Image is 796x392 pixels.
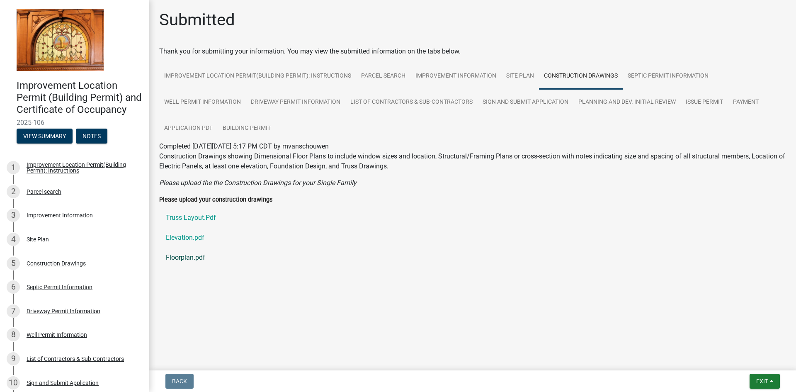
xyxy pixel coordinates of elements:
a: Sign and Submit Application [478,89,573,116]
div: Driveway Permit Information [27,308,100,314]
span: Exit [756,378,768,385]
div: 9 [7,352,20,365]
div: Thank you for submitting your information. You may view the submitted information on the tabs below. [159,46,786,56]
a: Elevation.pdf [159,228,786,248]
a: List of Contractors & Sub-Contractors [345,89,478,116]
a: Driveway Permit Information [246,89,345,116]
a: Site Plan [501,63,539,90]
div: Construction Drawings [27,261,86,266]
div: 4 [7,233,20,246]
a: Septic Permit Information [623,63,713,90]
a: Payment [728,89,764,116]
div: Improvement Location Permit(Building Permit): Instructions [27,162,136,173]
a: Application PDF [159,115,218,142]
div: 1 [7,161,20,174]
a: Improvement Location Permit(Building Permit): Instructions [159,63,356,90]
div: Improvement Information [27,212,93,218]
button: Notes [76,129,107,144]
wm-modal-confirm: Summary [17,134,73,140]
a: Well Permit Information [159,89,246,116]
div: Site Plan [27,236,49,242]
wm-modal-confirm: Notes [76,134,107,140]
div: 5 [7,257,20,270]
a: Improvement Information [410,63,501,90]
i: Please upload the the Construction Drawings for your Single Family [159,179,357,187]
div: 10 [7,376,20,390]
a: Construction Drawings [539,63,623,90]
span: Completed [DATE][DATE] 5:17 PM CDT by mvanschouwen [159,142,329,150]
button: Back [165,374,194,389]
div: Well Permit Information [27,332,87,338]
label: Please upload your construction drawings [159,197,272,203]
div: Parcel search [27,189,61,195]
div: Septic Permit Information [27,284,92,290]
button: View Summary [17,129,73,144]
div: 6 [7,280,20,294]
img: Jasper County, Indiana [17,9,104,71]
a: Building Permit [218,115,276,142]
div: 2 [7,185,20,198]
div: Sign and Submit Application [27,380,99,386]
a: Planning and Dev. Initial Review [573,89,681,116]
a: Truss Layout.Pdf [159,208,786,228]
span: Back [172,378,187,385]
h4: Improvement Location Permit (Building Permit) and Certificate of Occupancy [17,80,143,115]
div: 3 [7,209,20,222]
h1: Submitted [159,10,235,30]
span: 2025-106 [17,119,133,127]
div: 7 [7,304,20,318]
a: Floorplan.pdf [159,248,786,268]
a: Issue Permit [681,89,728,116]
button: Exit [750,374,780,389]
div: List of Contractors & Sub-Contractors [27,356,124,362]
a: Parcel search [356,63,410,90]
div: 8 [7,328,20,341]
p: Construction Drawings showing Dimensional Floor Plans to include window sizes and location, Struc... [159,151,786,171]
